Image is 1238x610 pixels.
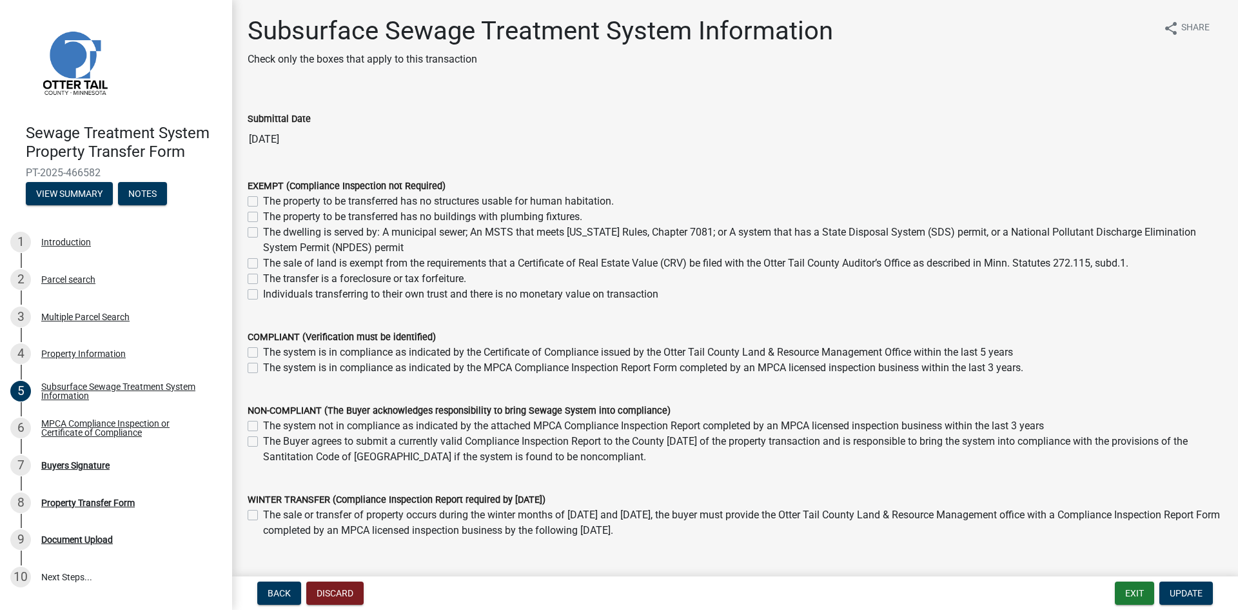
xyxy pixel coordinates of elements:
label: WINTER TRANSFER (Compliance Inspection Report required by [DATE]) [248,496,545,505]
div: 4 [10,343,31,364]
label: NON-COMPLIANT (The Buyer acknowledges responsibility to bring Sewage System into compliance) [248,407,671,416]
div: 2 [10,269,31,290]
wm-modal-confirm: Summary [26,189,113,199]
img: Otter Tail County, Minnesota [26,14,123,110]
div: MPCA Compliance Inspection or Certificate of Compliance [41,419,211,437]
button: shareShare [1153,15,1220,41]
div: Introduction [41,238,91,247]
div: Buyers Signature [41,461,110,470]
label: The transfer is a foreclosure or tax forfeiture. [263,271,466,287]
button: View Summary [26,182,113,205]
div: 10 [10,567,31,587]
label: The system is in compliance as indicated by the MPCA Compliance Inspection Report Form completed ... [263,360,1023,376]
button: Exit [1115,582,1154,605]
div: Property Information [41,349,126,358]
button: Discard [306,582,364,605]
div: 9 [10,529,31,550]
label: The dwelling is served by: A municipal sewer; An MSTS that meets [US_STATE] Rules, Chapter 7081; ... [263,225,1223,256]
div: Parcel search [41,275,95,284]
span: Share [1181,21,1210,36]
div: Subsurface Sewage Treatment System Information [41,382,211,400]
div: 1 [10,232,31,252]
label: Individuals transferring to their own trust and there is no monetary value on transaction [263,287,658,302]
div: 3 [10,307,31,327]
div: 5 [10,381,31,402]
i: share [1163,21,1179,36]
span: Update [1170,588,1203,598]
h4: Sewage Treatment System Property Transfer Form [26,124,222,161]
label: The Buyer agrees to submit a currently valid Compliance Inspection Report to the County [DATE] of... [263,434,1223,465]
button: Update [1159,582,1213,605]
p: Check only the boxes that apply to this transaction [248,52,833,67]
div: 7 [10,455,31,476]
button: Notes [118,182,167,205]
label: EXEMPT (Compliance Inspection not Required) [248,182,446,191]
div: 8 [10,493,31,513]
label: The system not in compliance as indicated by the attached MPCA Compliance Inspection Report compl... [263,418,1044,434]
div: Document Upload [41,535,113,544]
wm-modal-confirm: Notes [118,189,167,199]
button: Back [257,582,301,605]
h1: Subsurface Sewage Treatment System Information [248,15,833,46]
label: The property to be transferred has no structures usable for human habitation. [263,194,614,209]
span: PT-2025-466582 [26,167,206,179]
div: Property Transfer Form [41,498,135,507]
label: The sale of land is exempt from the requirements that a Certificate of Real Estate Value (CRV) be... [263,256,1128,271]
label: The system is in compliance as indicated by the Certificate of Compliance issued by the Otter Tai... [263,345,1013,360]
span: Back [268,588,291,598]
label: The property to be transferred has no buildings with plumbing fixtures. [263,209,582,225]
label: COMPLIANT (Verification must be identified) [248,333,436,342]
div: Multiple Parcel Search [41,312,130,321]
label: The sale or transfer of property occurs during the winter months of [DATE] and [DATE], the buyer ... [263,507,1223,538]
div: 6 [10,418,31,438]
label: Submittal Date [248,115,311,124]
